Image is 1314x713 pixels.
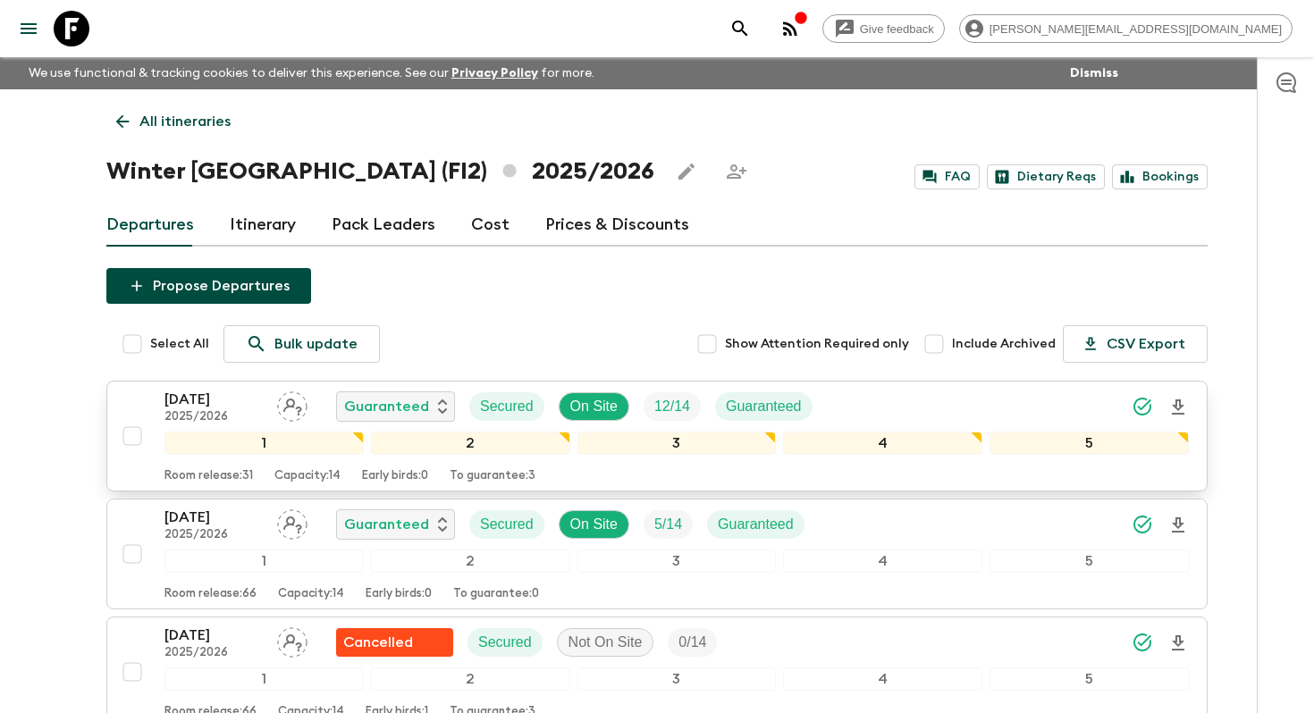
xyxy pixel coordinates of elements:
p: 2025/2026 [164,528,263,542]
div: 4 [783,667,982,691]
button: menu [11,11,46,46]
a: Cost [471,204,510,247]
h1: Winter [GEOGRAPHIC_DATA] (FI2) 2025/2026 [106,154,654,189]
div: Secured [469,510,544,539]
p: Capacity: 14 [278,587,344,601]
p: Room release: 66 [164,587,257,601]
div: Secured [469,392,544,421]
div: 1 [164,549,364,573]
div: On Site [559,392,629,421]
div: 3 [577,432,777,455]
p: Secured [478,632,532,653]
button: Propose Departures [106,268,311,304]
div: 1 [164,667,364,691]
p: 2025/2026 [164,410,263,424]
button: search adventures [722,11,758,46]
a: Itinerary [230,204,296,247]
button: Dismiss [1066,61,1123,86]
button: CSV Export [1063,325,1208,363]
a: Bulk update [223,325,380,363]
p: To guarantee: 3 [450,469,535,483]
div: Not On Site [557,628,654,657]
div: Trip Fill [644,510,693,539]
span: Assign pack leader [277,633,307,647]
span: Give feedback [850,22,944,36]
button: [DATE]2025/2026Assign pack leaderGuaranteedSecuredOn SiteTrip FillGuaranteed12345Room release:66C... [106,499,1208,609]
div: Trip Fill [668,628,717,657]
p: 0 / 14 [678,632,706,653]
p: Capacity: 14 [274,469,341,483]
p: Guaranteed [344,514,429,535]
a: Bookings [1112,164,1208,189]
button: [DATE]2025/2026Assign pack leaderGuaranteedSecuredOn SiteTrip FillGuaranteed12345Room release:31C... [106,381,1208,491]
div: 3 [577,549,777,573]
p: Early birds: 0 [362,469,428,483]
span: Show Attention Required only [725,335,909,353]
p: Bulk update [274,333,358,355]
div: 5 [990,667,1189,691]
div: 1 [164,432,364,455]
div: On Site [559,510,629,539]
div: [PERSON_NAME][EMAIL_ADDRESS][DOMAIN_NAME] [959,14,1293,43]
span: Share this itinerary [719,154,754,189]
span: Include Archived [952,335,1056,353]
p: 12 / 14 [654,396,690,417]
svg: Synced Successfully [1132,396,1153,417]
div: 2 [371,667,570,691]
p: Early birds: 0 [366,587,432,601]
svg: Download Onboarding [1167,515,1189,536]
p: [DATE] [164,389,263,410]
a: Dietary Reqs [987,164,1105,189]
p: Guaranteed [718,514,794,535]
a: Give feedback [822,14,945,43]
p: [DATE] [164,507,263,528]
p: Room release: 31 [164,469,253,483]
p: Cancelled [343,632,413,653]
span: Select All [150,335,209,353]
div: Secured [467,628,543,657]
svg: Synced Successfully [1132,632,1153,653]
div: 5 [990,549,1189,573]
p: Not On Site [569,632,643,653]
p: 5 / 14 [654,514,682,535]
p: 2025/2026 [164,646,263,660]
span: [PERSON_NAME][EMAIL_ADDRESS][DOMAIN_NAME] [980,22,1292,36]
div: Trip Fill [644,392,701,421]
p: On Site [570,396,618,417]
a: Privacy Policy [451,67,538,80]
a: FAQ [914,164,980,189]
p: [DATE] [164,625,263,646]
p: To guarantee: 0 [453,587,539,601]
div: 5 [990,432,1189,455]
p: Secured [480,514,534,535]
div: 4 [783,549,982,573]
p: On Site [570,514,618,535]
div: 2 [371,549,570,573]
span: Assign pack leader [277,515,307,529]
div: Flash Pack cancellation [336,628,453,657]
span: Assign pack leader [277,397,307,411]
a: Prices & Discounts [545,204,689,247]
svg: Download Onboarding [1167,633,1189,654]
a: Pack Leaders [332,204,435,247]
a: Departures [106,204,194,247]
button: Edit this itinerary [669,154,704,189]
div: 3 [577,667,777,691]
p: Guaranteed [726,396,802,417]
p: Guaranteed [344,396,429,417]
div: 4 [783,432,982,455]
a: All itineraries [106,104,240,139]
p: We use functional & tracking cookies to deliver this experience. See our for more. [21,57,602,89]
p: Secured [480,396,534,417]
div: 2 [371,432,570,455]
p: All itineraries [139,111,231,132]
svg: Download Onboarding [1167,397,1189,418]
svg: Synced Successfully [1132,514,1153,535]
